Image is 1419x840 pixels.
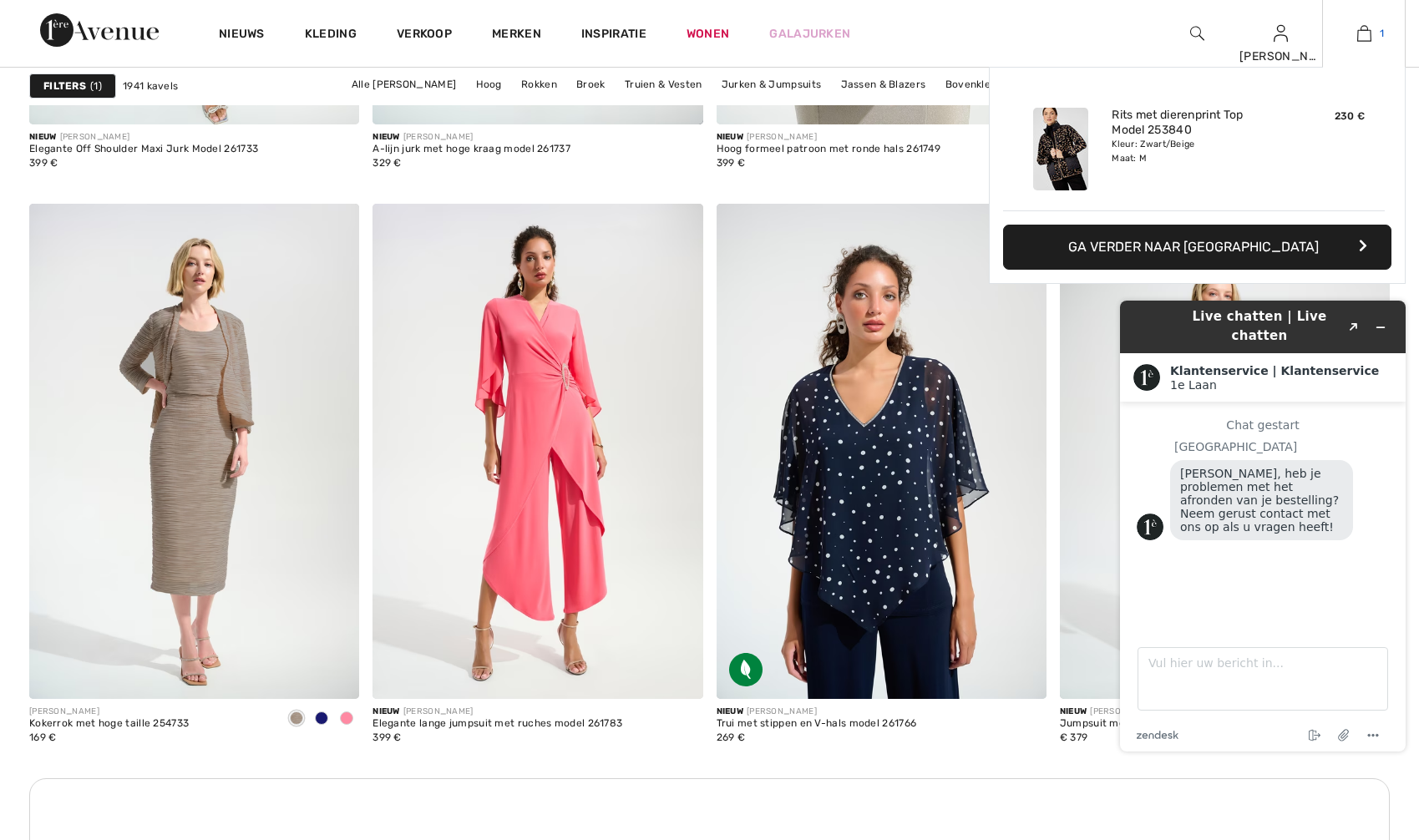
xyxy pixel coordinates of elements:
[1068,239,1319,255] font: Ga verder naar [GEOGRAPHIC_DATA]
[717,144,941,155] div: Hoog formeel patroon met ronde hals 261749
[568,73,614,95] a: Broek
[1112,108,1276,138] a: Rits met dierenprint Top Model 253840
[1323,23,1405,43] a: 1
[713,73,829,95] a: Jurken & Jumpsuits
[1003,225,1391,270] button: Ga verder naar [GEOGRAPHIC_DATA]
[334,706,359,733] div: Petal pink
[372,204,702,699] img: Elegante jumpsuit met lange ruches model 261783. Paradijs koraal
[1380,26,1384,41] span: 1
[1060,706,1087,716] span: Nieuw
[1274,25,1288,41] a: Se connecter
[687,25,730,43] a: Wonen
[717,706,744,716] span: Nieuw
[1239,48,1321,65] div: [PERSON_NAME]
[305,27,357,44] a: Kleding
[937,73,1021,95] a: Bovenkleding
[372,132,400,142] span: Nieuw
[1335,110,1366,122] span: 230 €
[513,73,565,95] a: Rokken
[372,131,570,144] div: [PERSON_NAME]
[717,706,917,718] div: [PERSON_NAME]
[1107,287,1419,765] iframe: Trouvez des informations supplémentaires ici
[468,73,510,95] a: Hoog
[1060,731,1088,743] span: € 379
[397,27,452,44] a: Verkoop
[1060,718,1280,730] div: Jumpsuit met stippen en riem model 261756
[284,706,309,733] div: Sand
[616,73,711,95] a: Truien & Vesten
[372,157,402,169] span: 329 €
[717,131,941,144] div: [PERSON_NAME]
[1357,23,1371,43] img: Mijn winkelwagen
[372,706,400,716] span: Nieuw
[372,731,402,743] span: 399 €
[1112,138,1276,164] div: Kleur: Zwart/Beige Maat: M
[43,78,86,94] strong: Filters
[492,27,541,44] a: Merken
[309,706,334,733] div: Midnight Blue
[717,157,746,169] span: 399 €
[833,73,935,95] a: Jassen & Blazers
[717,132,744,142] span: Nieuw
[29,731,57,743] span: 169 €
[769,25,850,43] a: Galajurken
[343,73,464,95] a: Alle [PERSON_NAME]
[1033,108,1088,190] img: Rits met dierenprint Top Model 253840
[717,731,746,743] span: 269 €
[29,718,189,730] div: Kokerrok met hoge taille 254733
[29,157,58,169] span: 399 €
[123,78,178,94] span: 1941 kavels
[372,144,570,155] div: A-lijn jurk met hoge kraag model 261737
[1274,23,1288,43] img: Mijn info
[29,204,359,699] img: Kokerrok met hoge taille model 254733. Middernacht blauw
[372,706,622,718] div: [PERSON_NAME]
[90,78,102,94] span: 1
[581,27,646,44] span: Inspiratie
[40,13,159,47] img: 1e Laan
[38,12,63,27] span: Kat
[1060,204,1390,699] img: Jumpsuit met stippen met riem model 261756. Middernachtblauw/Vanille
[29,144,258,155] div: Elegante Off Shoulder Maxi Jurk Model 261733
[29,706,189,718] div: [PERSON_NAME]
[717,204,1047,699] img: Trui met stippen en V-hals model 261766. Middernachtblauw/Vanille
[372,718,622,730] div: Elegante lange jumpsuit met ruches model 261783
[729,653,763,686] img: Milieuvriendelijke stof
[717,718,917,730] div: Trui met stippen en V-hals model 261766
[219,27,265,44] a: Nieuws
[29,131,258,144] div: [PERSON_NAME]
[29,132,57,142] span: Nieuw
[1060,706,1280,718] div: [PERSON_NAME]
[1190,23,1204,43] img: onderzoek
